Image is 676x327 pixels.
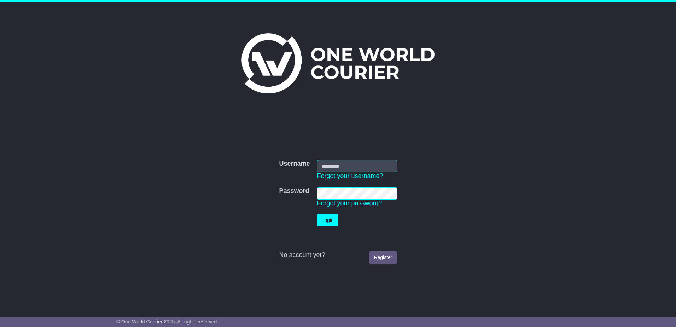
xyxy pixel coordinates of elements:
span: © One World Courier 2025. All rights reserved. [116,319,218,325]
label: Password [279,187,309,195]
img: One World [241,33,435,93]
label: Username [279,160,310,168]
div: No account yet? [279,251,397,259]
button: Login [317,214,338,226]
a: Forgot your password? [317,200,382,207]
a: Forgot your username? [317,172,383,179]
a: Register [369,251,397,264]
